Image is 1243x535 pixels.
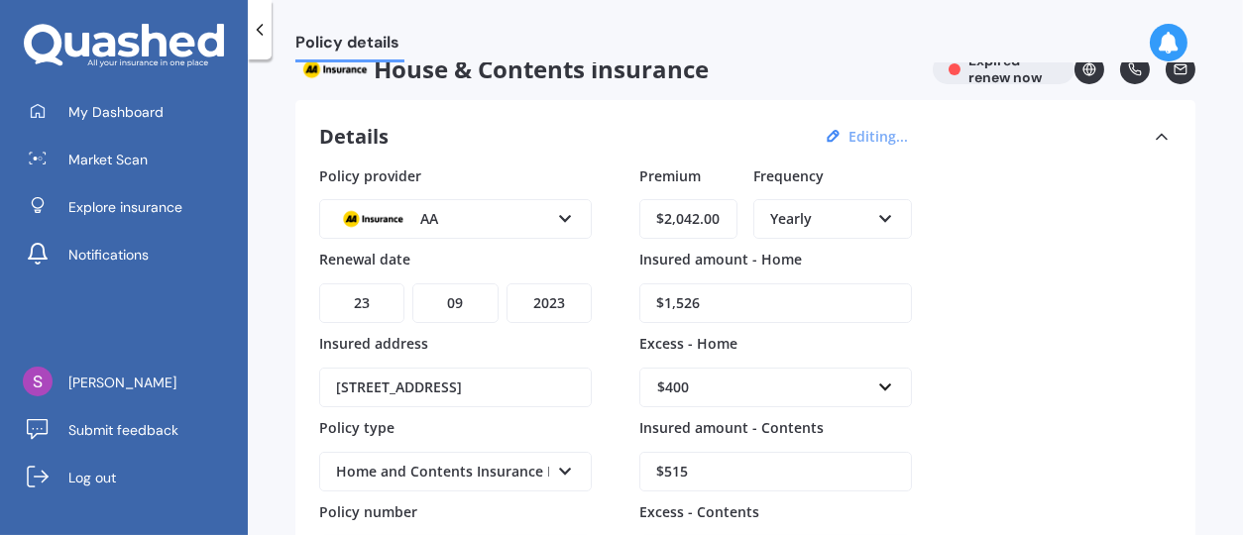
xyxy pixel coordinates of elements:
[295,54,917,84] span: House & Contents insurance
[753,165,824,184] span: Frequency
[68,197,182,217] span: Explore insurance
[15,458,248,497] a: Log out
[639,501,759,520] span: Excess - Contents
[68,373,176,392] span: [PERSON_NAME]
[68,468,116,487] span: Log out
[68,245,149,265] span: Notifications
[639,452,912,491] input: Enter amount
[639,283,912,323] input: Enter amount
[639,199,737,239] input: Enter amount
[68,420,178,440] span: Submit feedback
[319,250,410,268] span: Renewal date
[68,150,148,169] span: Market Scan
[319,418,395,437] span: Policy type
[319,368,592,407] input: Enter address
[15,235,248,274] a: Notifications
[639,165,701,184] span: Premium
[319,501,417,520] span: Policy number
[319,334,428,353] span: Insured address
[336,205,409,233] img: AA.webp
[23,367,53,396] img: AGNmyxbxBChfNh11kJNvduAt9-JDDl2SL6MugBHyDMqE=s96-c
[68,102,164,122] span: My Dashboard
[319,165,421,184] span: Policy provider
[15,140,248,179] a: Market Scan
[15,410,248,450] a: Submit feedback
[15,92,248,132] a: My Dashboard
[336,208,549,230] div: AA
[295,33,404,59] span: Policy details
[657,376,870,398] div: $400
[15,363,248,402] a: [PERSON_NAME]
[639,250,802,268] span: Insured amount - Home
[336,461,549,482] div: Home and Contents Insurance Package
[639,418,824,437] span: Insured amount - Contents
[843,128,914,146] button: Editing...
[319,124,389,150] h3: Details
[770,208,869,230] div: Yearly
[295,54,374,84] img: AA.webp
[639,334,737,353] span: Excess - Home
[15,187,248,227] a: Explore insurance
